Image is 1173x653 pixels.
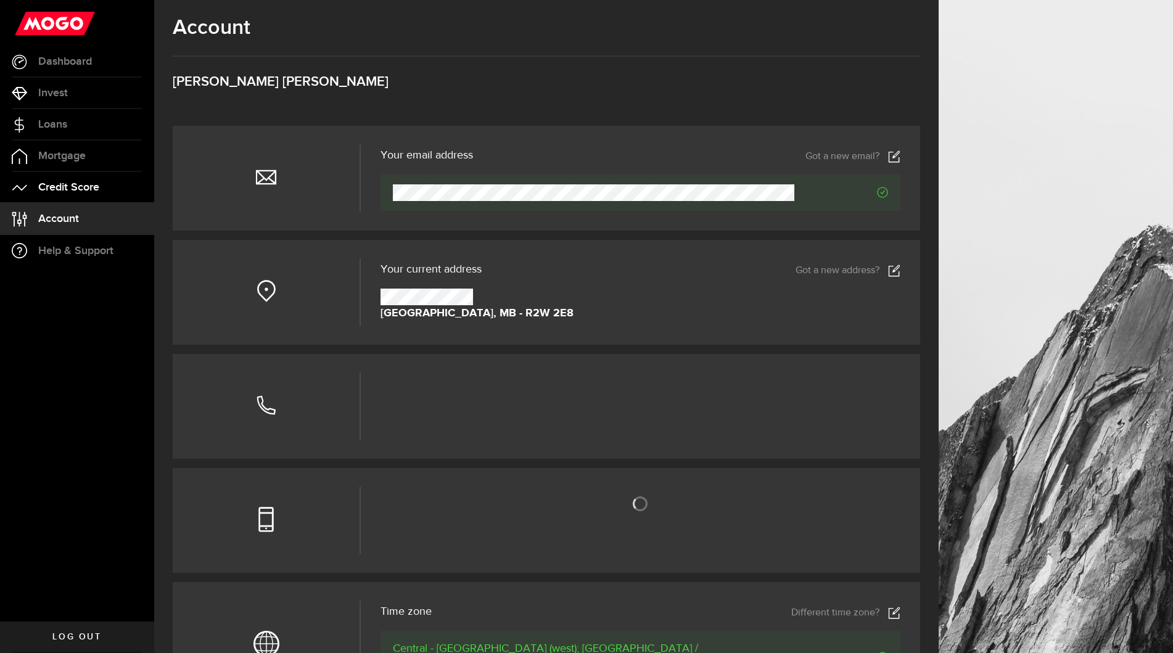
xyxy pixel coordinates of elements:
[52,633,101,641] span: Log out
[38,150,86,162] span: Mortgage
[38,88,68,99] span: Invest
[38,56,92,67] span: Dashboard
[38,119,67,130] span: Loans
[173,15,920,40] h1: Account
[791,607,900,619] a: Different time zone?
[381,606,432,617] span: Time zone
[38,182,99,193] span: Credit Score
[794,187,888,198] span: Verified
[38,213,79,224] span: Account
[381,150,473,161] h3: Your email address
[796,265,900,277] a: Got a new address?
[805,150,900,163] a: Got a new email?
[173,75,920,89] h3: [PERSON_NAME] [PERSON_NAME]
[381,264,482,275] span: Your current address
[381,305,574,322] strong: [GEOGRAPHIC_DATA], MB - R2W 2E8
[38,245,113,257] span: Help & Support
